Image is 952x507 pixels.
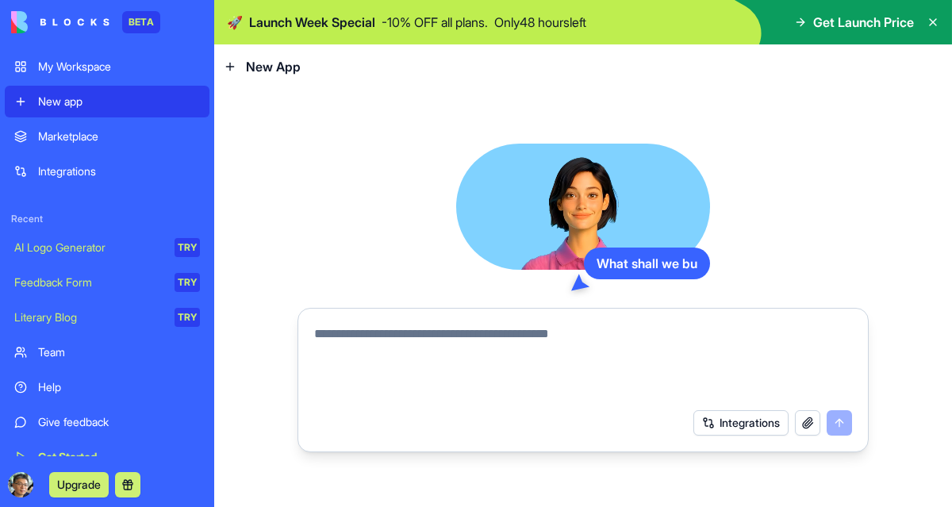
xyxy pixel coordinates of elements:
span: Get Launch Price [813,13,914,32]
a: Literary BlogTRY [5,302,209,333]
a: Integrations [5,156,209,187]
div: Integrations [38,163,200,179]
div: Help [38,379,200,395]
div: Give feedback [38,414,200,430]
p: Only 48 hours left [494,13,586,32]
a: Marketplace [5,121,209,152]
button: Upgrade [49,472,109,497]
a: AI Logo GeneratorTRY [5,232,209,263]
div: Get Started [38,449,200,465]
span: Recent [5,213,209,225]
a: Upgrade [49,476,109,492]
img: ACg8ocKOCCPq3xqJ6a4_ry5cm188aeH-JzSJdTXwtvC_03djQJbaPUIO0Q=s96-c [8,472,33,497]
a: New app [5,86,209,117]
div: TRY [175,308,200,327]
a: Give feedback [5,406,209,438]
a: Help [5,371,209,403]
div: What shall we bu [584,248,710,279]
a: Feedback FormTRY [5,267,209,298]
span: Launch Week Special [249,13,375,32]
div: Feedback Form [14,275,163,290]
span: New App [246,57,301,76]
div: Marketplace [38,129,200,144]
div: Team [38,344,200,360]
span: 🚀 [227,13,243,32]
div: TRY [175,238,200,257]
div: My Workspace [38,59,200,75]
a: Team [5,336,209,368]
p: - 10 % OFF all plans. [382,13,488,32]
a: My Workspace [5,51,209,83]
img: logo [11,11,109,33]
button: Integrations [693,410,789,436]
div: AI Logo Generator [14,240,163,255]
a: BETA [11,11,160,33]
div: BETA [122,11,160,33]
div: TRY [175,273,200,292]
a: Get Started [5,441,209,473]
div: Literary Blog [14,309,163,325]
div: New app [38,94,200,109]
